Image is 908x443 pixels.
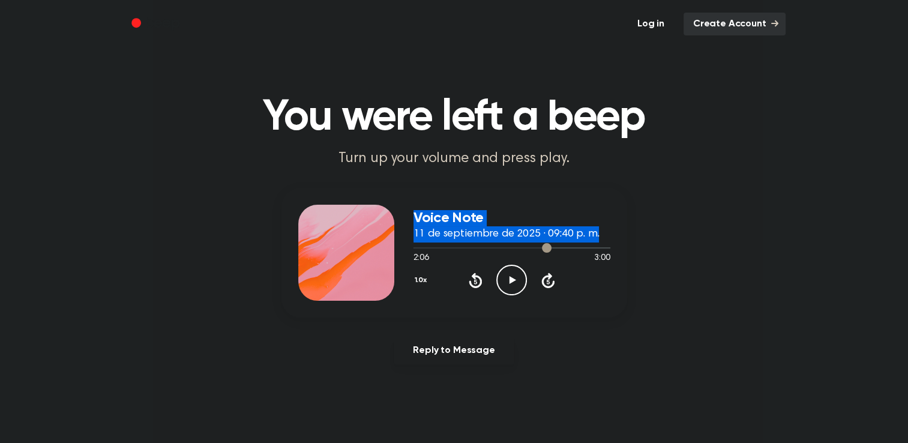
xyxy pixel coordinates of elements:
h3: Voice Note [413,210,610,226]
h1: You were left a beep [147,96,762,139]
span: 2:06 [413,252,429,265]
span: 3:00 [594,252,610,265]
a: Beep [123,13,191,36]
a: Create Account [684,13,786,35]
span: 11 de septiembre de 2025 · 09:40 p. m. [413,229,600,240]
button: 1.0x [413,270,431,291]
a: Log in [625,10,676,38]
a: Reply to Message [394,337,514,364]
p: Turn up your volume and press play. [224,149,685,169]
